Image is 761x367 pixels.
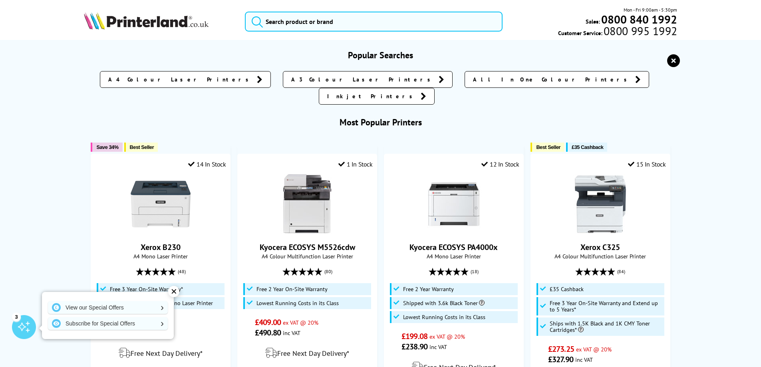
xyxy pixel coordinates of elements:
[48,317,168,330] a: Subscribe for Special Offers
[624,6,677,14] span: Mon - Fri 9:00am - 5:30pm
[570,174,630,234] img: Xerox C325
[48,301,168,314] a: View our Special Offers
[572,144,603,150] span: £35 Cashback
[84,117,678,128] h3: Most Popular Printers
[536,144,560,150] span: Best Seller
[580,242,620,252] a: Xerox C325
[481,160,519,168] div: 12 In Stock
[291,75,435,83] span: A3 Colour Laser Printers
[548,344,574,354] span: £273.25
[550,300,663,313] span: Free 3 Year On-Site Warranty and Extend up to 5 Years*
[188,160,226,168] div: 14 In Stock
[131,228,191,236] a: Xerox B230
[566,143,607,152] button: £35 Cashback
[178,264,186,279] span: (48)
[242,342,372,364] div: modal_delivery
[110,286,183,292] span: Free 3 Year On-Site Warranty*
[558,27,677,37] span: Customer Service:
[550,286,584,292] span: £35 Cashback
[338,160,373,168] div: 1 In Stock
[324,264,332,279] span: (80)
[277,174,337,234] img: Kyocera ECOSYS M5526cdw
[409,242,498,252] a: Kyocera ECOSYS PA4000x
[96,144,118,150] span: Save 34%
[628,160,666,168] div: 15 In Stock
[473,75,631,83] span: All In One Colour Printers
[429,343,447,351] span: inc VAT
[283,319,318,326] span: ex VAT @ 20%
[255,327,281,338] span: £490.80
[403,314,485,320] span: Lowest Running Costs in its Class
[548,354,573,365] span: £327.90
[617,264,625,279] span: (84)
[531,143,564,152] button: Best Seller
[388,252,519,260] span: A4 Mono Laser Printer
[242,252,372,260] span: A4 Colour Multifunction Laser Printer
[168,286,179,297] div: ✕
[131,174,191,234] img: Xerox B230
[283,329,300,337] span: inc VAT
[575,356,593,363] span: inc VAT
[465,71,649,88] a: All In One Colour Printers
[471,264,479,279] span: (18)
[95,342,226,364] div: modal_delivery
[256,300,339,306] span: Lowest Running Costs in its Class
[91,143,122,152] button: Save 34%
[319,88,435,105] a: Inkjet Printers
[84,12,209,30] img: Printerland Logo
[403,286,454,292] span: Free 2 Year Warranty
[576,345,612,353] span: ex VAT @ 20%
[255,317,281,327] span: £409.00
[84,12,235,31] a: Printerland Logo
[124,143,158,152] button: Best Seller
[108,75,253,83] span: A4 Colour Laser Printers
[277,228,337,236] a: Kyocera ECOSYS M5526cdw
[245,12,503,32] input: Search product or brand
[283,71,453,88] a: A3 Colour Laser Printers
[141,242,181,252] a: Xerox B230
[403,300,485,306] span: Shipped with 3.6k Black Toner
[424,174,484,234] img: Kyocera ECOSYS PA4000x
[130,144,154,150] span: Best Seller
[424,228,484,236] a: Kyocera ECOSYS PA4000x
[586,18,600,25] span: Sales:
[600,16,677,23] a: 0800 840 1992
[256,286,328,292] span: Free 2 Year On-Site Warranty
[260,242,355,252] a: Kyocera ECOSYS M5526cdw
[100,71,271,88] a: A4 Colour Laser Printers
[12,312,21,321] div: 3
[95,252,226,260] span: A4 Mono Laser Printer
[535,252,666,260] span: A4 Colour Multifunction Laser Printer
[601,12,677,27] b: 0800 840 1992
[550,320,663,333] span: Ships with 1.5K Black and 1K CMY Toner Cartridges*
[401,341,427,352] span: £238.90
[401,331,427,341] span: £199.08
[570,228,630,236] a: Xerox C325
[84,50,678,61] h3: Popular Searches
[327,92,417,100] span: Inkjet Printers
[429,333,465,340] span: ex VAT @ 20%
[602,27,677,35] span: 0800 995 1992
